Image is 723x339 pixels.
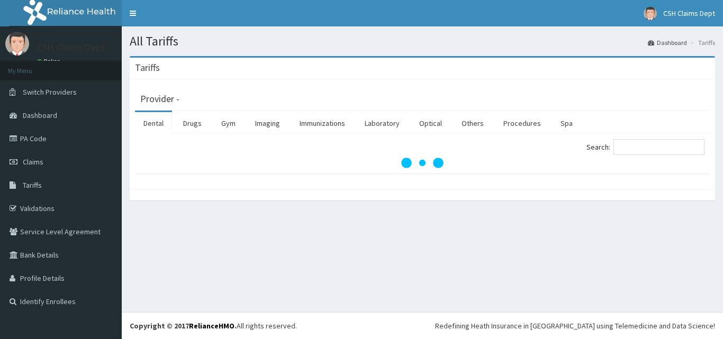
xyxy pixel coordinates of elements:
[356,112,408,134] a: Laboratory
[122,312,723,339] footer: All rights reserved.
[586,139,704,155] label: Search:
[435,320,715,331] div: Redefining Heath Insurance in [GEOGRAPHIC_DATA] using Telemedicine and Data Science!
[401,142,444,184] svg: audio-loading
[213,112,244,134] a: Gym
[37,43,105,52] p: CSH Claims Dept
[291,112,354,134] a: Immunizations
[130,34,715,48] h1: All Tariffs
[140,94,179,104] h3: Provider -
[135,63,160,72] h3: Tariffs
[644,7,657,20] img: User Image
[135,112,172,134] a: Dental
[247,112,288,134] a: Imaging
[175,112,210,134] a: Drugs
[37,58,62,65] a: Online
[411,112,450,134] a: Optical
[23,157,43,167] span: Claims
[495,112,549,134] a: Procedures
[189,321,234,331] a: RelianceHMO
[613,139,704,155] input: Search:
[453,112,492,134] a: Others
[23,111,57,120] span: Dashboard
[23,180,42,190] span: Tariffs
[552,112,581,134] a: Spa
[5,32,29,56] img: User Image
[688,38,715,47] li: Tariffs
[23,87,77,97] span: Switch Providers
[663,8,715,18] span: CSH Claims Dept
[130,321,237,331] strong: Copyright © 2017 .
[648,38,687,47] a: Dashboard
